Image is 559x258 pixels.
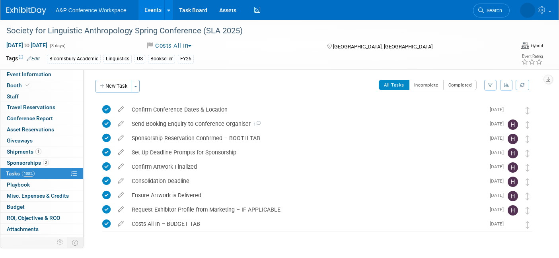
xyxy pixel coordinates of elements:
span: Travel Reservations [7,104,55,110]
div: Confirm Artwork Finalized [128,160,485,173]
span: Shipments [7,148,41,155]
span: Tasks [6,170,35,177]
button: Costs All In [143,42,195,50]
i: Booth reservation complete [25,83,29,87]
span: Event Information [7,71,51,77]
i: Move task [526,207,530,214]
i: Move task [526,178,530,186]
span: Giveaways [7,137,33,144]
div: Bloomsbury Academic [47,55,101,63]
div: Hybrid [530,43,543,49]
span: to [23,42,31,48]
div: Linguistics [103,55,132,63]
span: ROI, Objectives & ROO [7,215,60,221]
a: Edit [27,56,40,62]
span: Sponsorships [7,160,49,166]
span: [DATE] [490,207,508,212]
a: Playbook [0,179,83,190]
a: Staff [0,91,83,102]
div: Ensure Artwork is Delivered [128,189,485,202]
a: edit [114,149,128,156]
td: Toggle Event Tabs [67,237,84,248]
span: [DATE] [490,107,508,112]
span: [DATE] [490,178,508,184]
i: Move task [526,193,530,200]
a: edit [114,163,128,170]
div: Consolidation Deadline [128,174,485,188]
span: 1 [35,148,41,154]
span: Playbook [7,181,30,188]
button: All Tasks [379,80,409,90]
button: Incomplete [409,80,444,90]
a: edit [114,135,128,142]
i: Move task [526,135,530,143]
span: 2 [43,160,49,166]
a: ROI, Objectives & ROO [0,213,83,223]
div: Bookseller [148,55,175,63]
span: Conference Report [7,115,53,121]
span: Search [484,8,502,13]
div: Event Rating [521,54,543,58]
a: Budget [0,202,83,212]
div: US [134,55,145,63]
a: Refresh [516,80,529,90]
i: Move task [526,107,530,114]
td: Tags [6,54,40,64]
span: Attachments [7,226,39,232]
button: Completed [443,80,477,90]
img: Format-Hybrid.png [521,42,529,49]
img: Hannah Siegel [508,119,518,130]
span: 1 [251,122,261,127]
i: Move task [526,150,530,157]
a: edit [114,120,128,127]
i: Move task [526,121,530,129]
span: A&P Conference Workspace [56,7,127,13]
span: [DATE] [490,193,508,198]
span: Booth [7,82,31,89]
span: 100% [22,171,35,177]
img: Anne Weston [508,219,518,230]
span: Staff [7,93,19,100]
a: Conference Report [0,113,83,124]
img: Hannah Siegel [508,162,518,173]
a: more [0,235,83,245]
a: edit [114,177,128,185]
img: Anne Weston [508,105,518,116]
div: Costs All In – BUDGET TAB [128,217,485,231]
i: Move task [526,221,530,229]
a: Attachments [0,224,83,235]
div: Send Booking Enquiry to Conference Organiser [128,117,485,131]
span: more [5,237,18,243]
span: Asset Reservations [7,126,54,133]
a: edit [114,206,128,213]
span: [GEOGRAPHIC_DATA], [GEOGRAPHIC_DATA] [333,44,432,50]
a: edit [114,220,128,227]
span: [DATE] [490,121,508,127]
a: Sponsorships2 [0,158,83,168]
img: Hannah Siegel [508,177,518,187]
span: Misc. Expenses & Credits [7,193,69,199]
a: Giveaways [0,135,83,146]
button: New Task [95,80,132,92]
div: Event Format [464,41,543,53]
a: Shipments1 [0,146,83,157]
span: [DATE] [490,164,508,169]
a: edit [114,106,128,113]
div: Confirm Conference Dates & Location [128,103,485,116]
span: [DATE] [DATE] [6,42,48,49]
a: Travel Reservations [0,102,83,113]
a: Misc. Expenses & Credits [0,191,83,201]
a: Booth [0,80,83,91]
img: Hannah Siegel [508,191,518,201]
div: Sponsorship Reservation Confirmed – BOOTH TAB [128,131,485,145]
td: Personalize Event Tab Strip [53,237,67,248]
img: Hannah Siegel [508,134,518,144]
a: Search [473,4,510,17]
img: Anne Weston [520,3,535,18]
div: Set Up Deadline Prompts for Sponsorship [128,146,485,159]
i: Move task [526,164,530,171]
a: Tasks100% [0,168,83,179]
img: ExhibitDay [6,7,46,15]
img: Hannah Siegel [508,148,518,158]
span: (3 days) [49,43,66,48]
